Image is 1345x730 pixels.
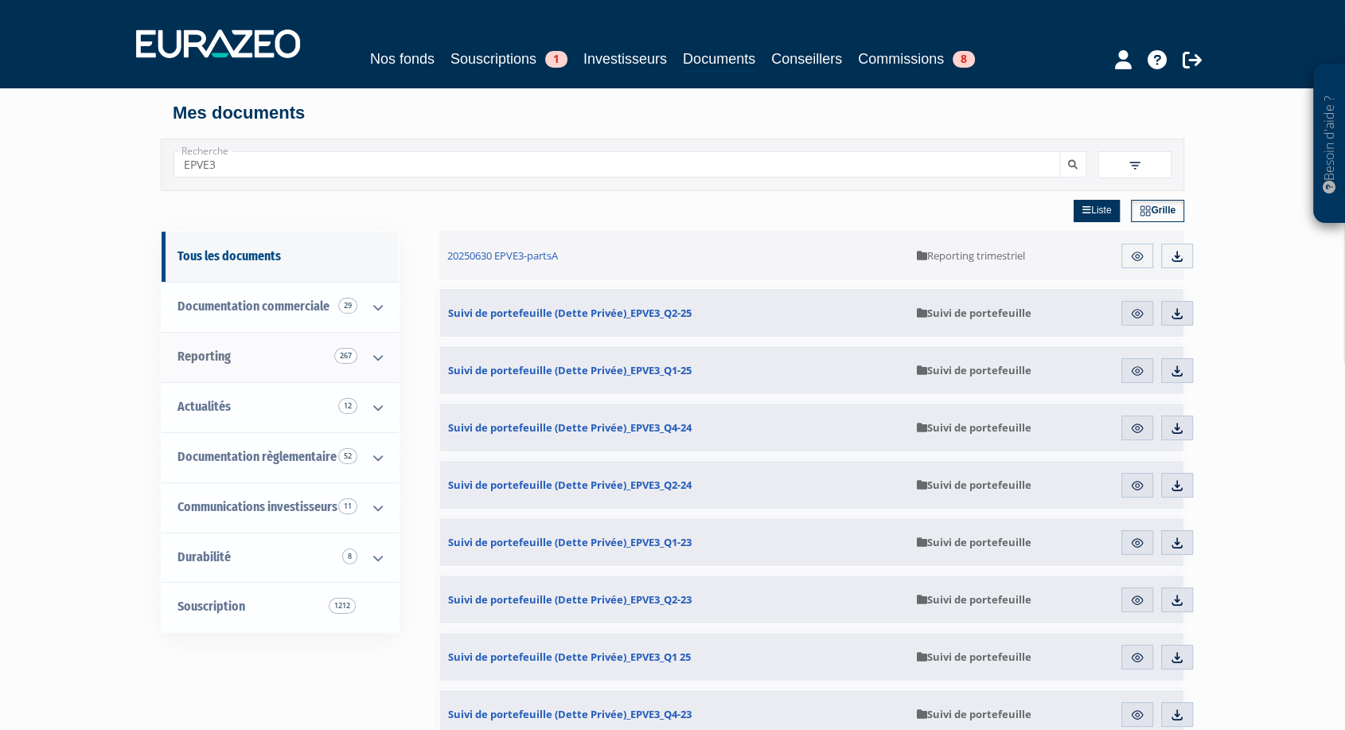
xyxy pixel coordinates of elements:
span: Suivi de portefeuille [916,592,1031,607]
a: Investisseurs [583,48,667,70]
span: Reporting trimestriel [917,248,1025,263]
span: 267 [334,348,357,364]
a: Documentation règlementaire 52 [162,432,399,482]
a: Documentation commerciale 29 [162,282,399,332]
img: 1732889491-logotype_eurazeo_blanc_rvb.png [136,29,300,58]
img: download.svg [1170,421,1184,435]
span: Suivi de portefeuille [916,650,1031,664]
img: grid.svg [1140,205,1151,217]
span: Suivi de portefeuille (Dette Privée)_EPVE3_Q2-25 [448,306,692,320]
a: Suivi de portefeuille (Dette Privée)_EPVE3_Q2-23 [440,576,908,623]
span: Suivi de portefeuille (Dette Privée)_EPVE3_Q1-23 [448,535,692,549]
span: Suivi de portefeuille [916,420,1031,435]
img: eye.svg [1130,478,1144,493]
img: download.svg [1170,478,1184,493]
span: Suivi de portefeuille (Dette Privée)_EPVE3_Q4-24 [448,420,692,435]
span: 1212 [329,598,356,614]
span: Actualités [177,399,231,414]
a: Communications investisseurs 11 [162,482,399,533]
a: Tous les documents [162,232,399,282]
span: Suivi de portefeuille [916,363,1031,377]
img: download.svg [1170,708,1184,722]
span: 11 [338,498,357,514]
a: Suivi de portefeuille (Dette Privée)_EPVE3_Q1-23 [440,518,908,566]
img: eye.svg [1130,708,1144,722]
a: Nos fonds [370,48,435,70]
a: Documents [683,48,755,72]
span: Suivi de portefeuille [916,535,1031,549]
span: 52 [338,448,357,464]
a: Actualités 12 [162,382,399,432]
a: Suivi de portefeuille (Dette Privée)_EPVE3_Q2-24 [440,461,908,509]
span: Communications investisseurs [177,499,337,514]
a: Liste [1074,200,1120,222]
a: Commissions8 [858,48,975,70]
a: Suivi de portefeuille (Dette Privée)_EPVE3_Q2-25 [440,289,908,337]
h4: Mes documents [173,103,1172,123]
span: Suivi de portefeuille [916,478,1031,492]
img: download.svg [1170,650,1184,665]
img: eye.svg [1130,421,1144,435]
img: eye.svg [1130,593,1144,607]
p: Besoin d'aide ? [1320,72,1339,216]
a: Reporting 267 [162,332,399,382]
span: Souscription [177,599,245,614]
input: Recherche [173,151,1060,178]
a: Souscriptions1 [450,48,567,70]
span: Durabilité [177,549,231,564]
img: download.svg [1170,306,1184,321]
span: Suivi de portefeuille [916,306,1031,320]
img: download.svg [1170,536,1184,550]
img: eye.svg [1130,306,1144,321]
span: 12 [338,398,357,414]
span: Suivi de portefeuille (Dette Privée)_EPVE3_Q2-23 [448,592,692,607]
img: download.svg [1170,593,1184,607]
span: Suivi de portefeuille (Dette Privée)_EPVE3_Q2-24 [448,478,692,492]
span: 20250630 EPVE3-partsA [447,248,558,263]
a: Grille [1131,200,1184,222]
span: 8 [953,51,975,68]
a: Suivi de portefeuille (Dette Privée)_EPVE3_Q1 25 [440,633,908,681]
img: download.svg [1170,364,1184,378]
img: eye.svg [1130,536,1144,550]
span: Suivi de portefeuille (Dette Privée)_EPVE3_Q1 25 [448,650,691,664]
span: Suivi de portefeuille (Dette Privée)_EPVE3_Q4-23 [448,707,692,721]
img: eye.svg [1130,650,1144,665]
img: filter.svg [1128,158,1142,173]
span: Reporting [177,349,231,364]
a: Durabilité 8 [162,533,399,583]
a: Conseillers [771,48,842,70]
span: 8 [342,548,357,564]
span: Suivi de portefeuille (Dette Privée)_EPVE3_Q1-25 [448,363,692,377]
span: Suivi de portefeuille [916,707,1031,721]
span: Documentation commerciale [177,299,329,314]
img: download.svg [1170,249,1184,264]
a: Suivi de portefeuille (Dette Privée)_EPVE3_Q4-24 [440,404,908,451]
span: 1 [545,51,567,68]
a: Souscription1212 [162,582,399,632]
span: Documentation règlementaire [177,449,337,464]
a: 20250630 EPVE3-partsA [439,231,909,280]
a: Suivi de portefeuille (Dette Privée)_EPVE3_Q1-25 [440,346,908,394]
img: eye.svg [1130,249,1144,264]
span: 29 [338,298,357,314]
img: eye.svg [1130,364,1144,378]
